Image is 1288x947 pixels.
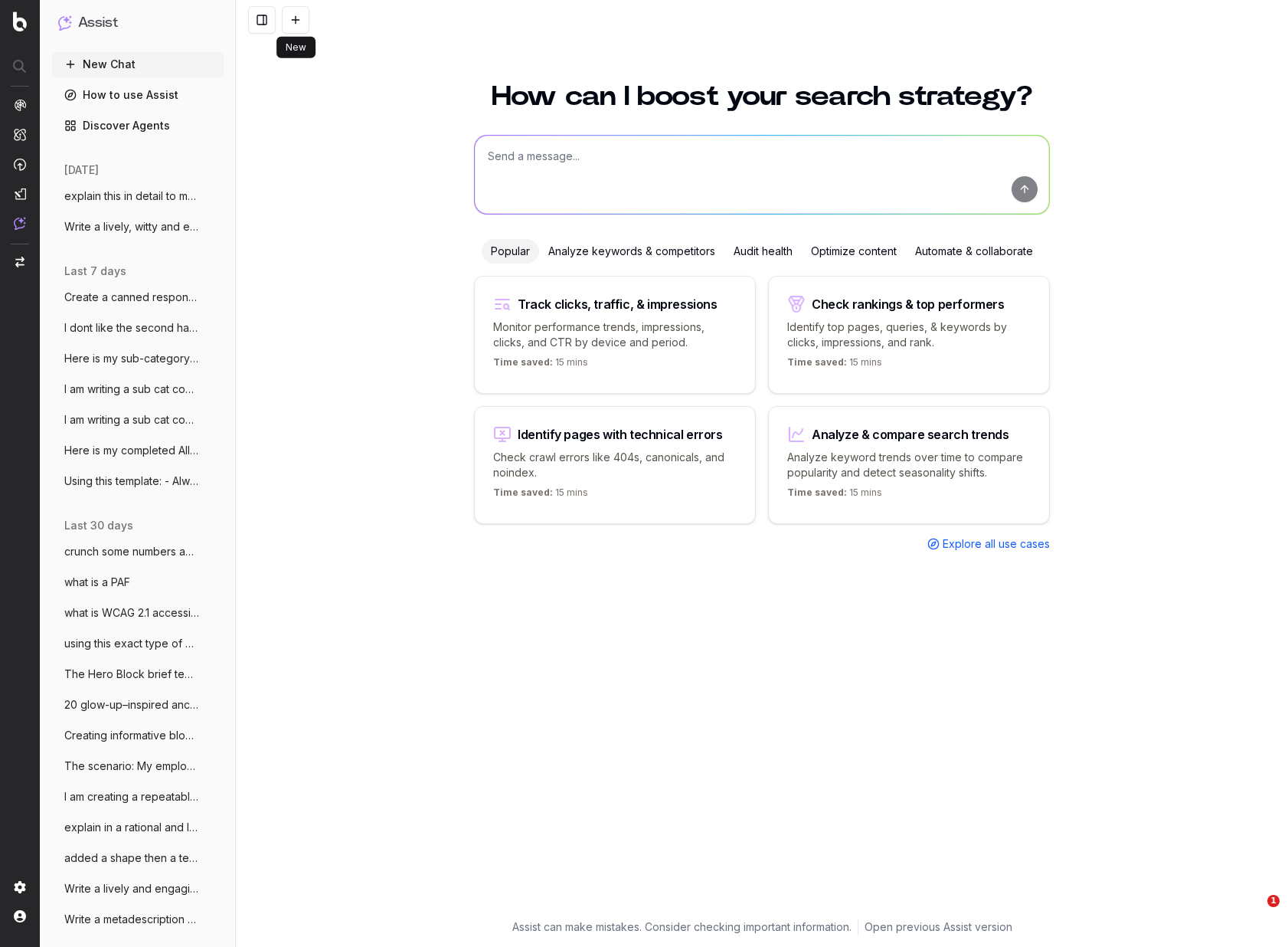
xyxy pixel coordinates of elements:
[52,754,224,778] button: The scenario: My employee is on to a sec
[1267,895,1280,907] span: 1
[52,113,224,138] a: Discover Agents
[52,631,224,656] button: using this exact type of content templat
[52,570,224,595] button: what is a PAF
[64,881,199,896] span: Write a lively and engaging metadescript
[52,438,224,463] button: Here is my completed All BBQs content pa
[52,408,224,432] button: I am writing a sub cat content creation
[58,12,217,34] button: Assist
[64,697,199,713] span: 20 glow-up–inspired anchor text lines fo
[64,351,199,366] span: Here is my sub-category content brief fo
[64,728,199,743] span: Creating informative block (of this leng
[52,815,224,840] button: explain in a rational and logical manner
[512,919,852,935] p: Assist can make mistakes. Consider checking important information.
[539,239,724,264] div: Analyze keywords & competitors
[78,12,118,34] h1: Assist
[52,184,224,208] button: explain this in detail to me (ecommerce
[64,850,199,866] span: added a shape then a text box within on
[787,450,1031,480] p: Analyze keyword trends over time to compare popularity and detect seasonality shifts.
[52,469,224,493] button: Using this template: - Always use simple
[286,41,306,54] p: New
[787,356,847,368] span: Time saved:
[52,346,224,371] button: Here is my sub-category content brief fo
[64,605,199,621] span: what is WCAG 2.1 accessibility requireme
[64,290,199,305] span: Create a canned response from online fra
[802,239,906,264] div: Optimize content
[482,239,539,264] div: Popular
[52,662,224,686] button: The Hero Block brief template Engaging
[787,319,1031,350] p: Identify top pages, queries, & keywords by clicks, impressions, and rank.
[14,910,26,922] img: My account
[64,473,199,489] span: Using this template: - Always use simple
[52,539,224,564] button: crunch some numbers and gather data to g
[493,319,737,350] p: Monitor performance trends, impressions, clicks, and CTR by device and period.
[64,320,199,336] span: I dont like the second half of this sent
[64,264,126,279] span: last 7 days
[52,907,224,932] button: Write a metadescription for [PERSON_NAME]
[64,188,199,204] span: explain this in detail to me (ecommerce
[14,188,26,200] img: Studio
[812,298,1005,310] div: Check rankings & top performers
[64,412,199,428] span: I am writing a sub cat content creation
[493,487,588,505] p: 15 mins
[493,356,553,368] span: Time saved:
[493,487,553,498] span: Time saved:
[518,298,718,310] div: Track clicks, traffic, & impressions
[52,377,224,401] button: I am writing a sub cat content creation
[52,693,224,717] button: 20 glow-up–inspired anchor text lines fo
[14,99,26,111] img: Analytics
[518,428,723,441] div: Identify pages with technical errors
[1236,895,1273,932] iframe: Intercom live chat
[52,52,224,77] button: New Chat
[64,544,199,559] span: crunch some numbers and gather data to g
[52,846,224,870] button: added a shape then a text box within on
[493,450,737,480] p: Check crawl errors like 404s, canonicals, and noindex.
[64,443,199,458] span: Here is my completed All BBQs content pa
[943,536,1050,552] span: Explore all use cases
[474,83,1050,110] h1: How can I boost your search strategy?
[15,257,25,267] img: Switch project
[787,356,882,375] p: 15 mins
[58,15,72,30] img: Assist
[927,536,1050,552] a: Explore all use cases
[64,575,130,590] span: what is a PAF
[52,285,224,310] button: Create a canned response from online fra
[14,128,26,141] img: Intelligence
[52,83,224,107] a: How to use Assist
[52,215,224,239] button: Write a lively, witty and engaging meta
[724,239,802,264] div: Audit health
[812,428,1009,441] div: Analyze & compare search trends
[64,789,199,804] span: I am creating a repeatable prompt to gen
[787,487,847,498] span: Time saved:
[13,11,27,31] img: Botify logo
[64,219,199,234] span: Write a lively, witty and engaging meta
[14,158,26,171] img: Activation
[64,636,199,651] span: using this exact type of content templat
[14,881,26,893] img: Setting
[52,785,224,809] button: I am creating a repeatable prompt to gen
[52,723,224,748] button: Creating informative block (of this leng
[64,820,199,835] span: explain in a rational and logical manner
[64,759,199,774] span: The scenario: My employee is on to a sec
[64,162,99,178] span: [DATE]
[906,239,1042,264] div: Automate & collaborate
[64,518,133,533] span: last 30 days
[64,912,199,927] span: Write a metadescription for [PERSON_NAME]
[493,356,588,375] p: 15 mins
[52,877,224,901] button: Write a lively and engaging metadescript
[52,316,224,340] button: I dont like the second half of this sent
[865,919,1012,935] a: Open previous Assist version
[14,217,26,230] img: Assist
[64,382,199,397] span: I am writing a sub cat content creation
[52,601,224,625] button: what is WCAG 2.1 accessibility requireme
[787,487,882,505] p: 15 mins
[64,667,199,682] span: The Hero Block brief template Engaging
